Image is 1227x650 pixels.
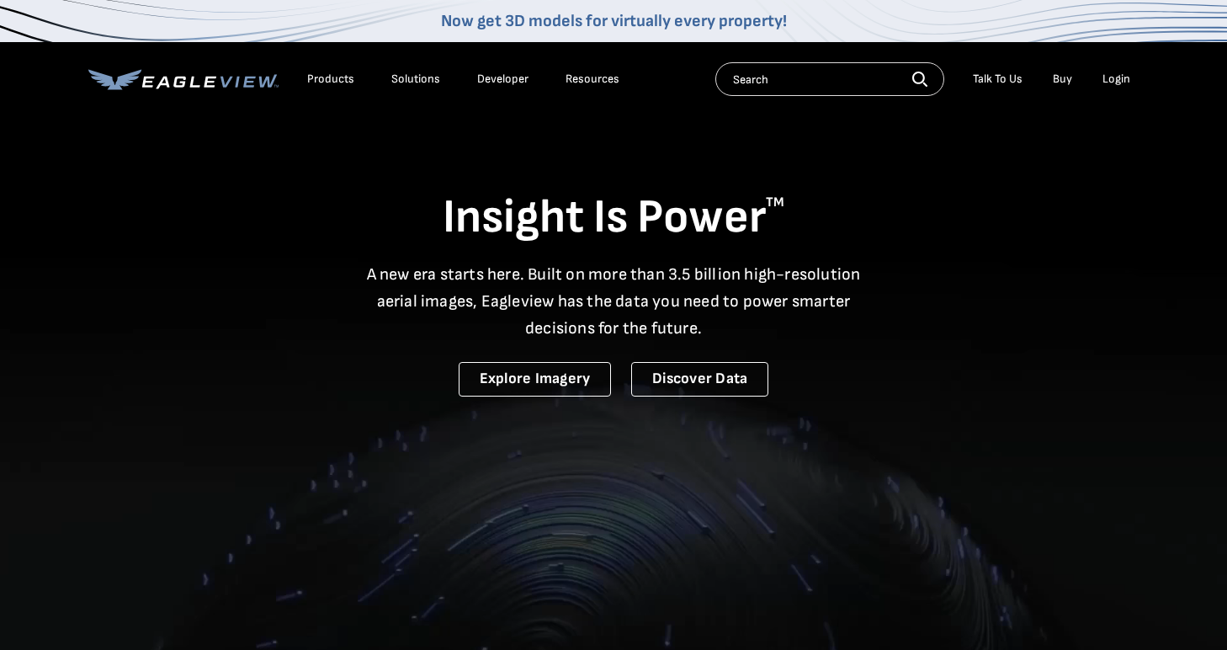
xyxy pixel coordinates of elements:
[1053,72,1072,87] a: Buy
[88,189,1139,248] h1: Insight Is Power
[715,62,944,96] input: Search
[441,11,787,31] a: Now get 3D models for virtually every property!
[1102,72,1130,87] div: Login
[356,261,871,342] p: A new era starts here. Built on more than 3.5 billion high-resolution aerial images, Eagleview ha...
[459,362,612,397] a: Explore Imagery
[391,72,440,87] div: Solutions
[766,194,784,210] sup: TM
[973,72,1022,87] div: Talk To Us
[566,72,619,87] div: Resources
[307,72,354,87] div: Products
[631,362,768,397] a: Discover Data
[477,72,529,87] a: Developer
